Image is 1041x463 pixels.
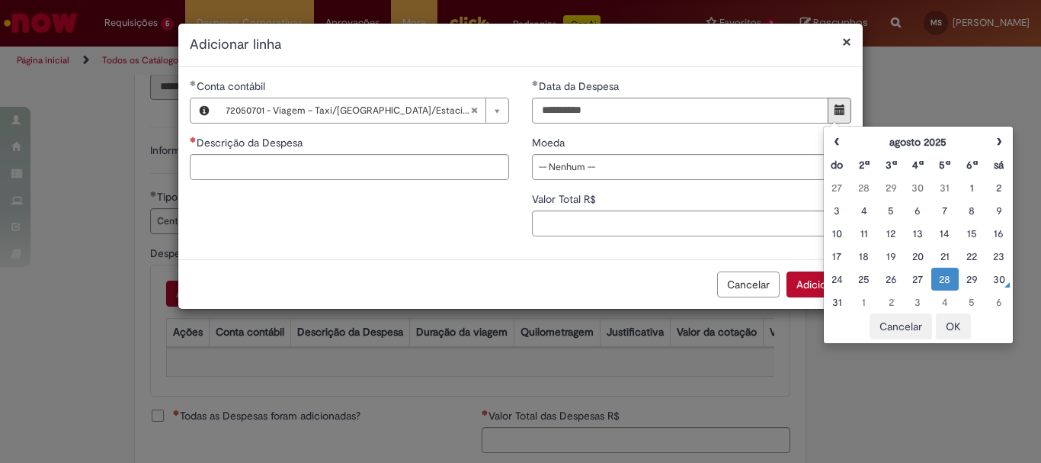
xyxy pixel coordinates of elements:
span: -- Nenhum -- [539,155,820,179]
div: 02 August 2025 Saturday [989,180,1008,195]
span: Moeda [532,136,568,150]
span: Valor Total R$ [532,192,599,206]
th: Sábado [985,153,1012,176]
div: 29 July 2025 Tuesday [881,180,900,195]
div: 26 August 2025 Tuesday [881,272,900,287]
div: 13 August 2025 Wednesday [908,226,927,241]
th: Sexta-feira [959,153,985,176]
button: Fechar modal [842,34,851,50]
div: 22 August 2025 Friday [963,249,982,264]
th: agosto 2025. Alternar mês [850,130,985,153]
th: Quarta-feira [905,153,931,176]
div: 31 July 2025 Thursday [935,180,954,195]
th: Quinta-feira [931,153,958,176]
th: Terça-feira [877,153,904,176]
div: Escolher data [823,126,1014,344]
button: Cancelar [870,313,932,339]
span: 72050701 - Viagem – Taxi/[GEOGRAPHIC_DATA]/Estacionamento/[GEOGRAPHIC_DATA] [226,98,470,123]
div: 30 July 2025 Wednesday [908,180,927,195]
input: Data da Despesa 28 August 2025 Thursday [532,98,828,124]
button: OK [936,313,971,339]
div: 14 August 2025 Thursday [935,226,954,241]
button: Mostrar calendário para Data da Despesa [828,98,851,124]
h2: Adicionar linha [190,35,851,55]
div: 07 August 2025 Thursday [935,203,954,218]
button: Conta contábil, Visualizar este registro 72050701 - Viagem – Taxi/Pedágio/Estacionamento/Zona Azul [191,98,218,123]
span: Necessários [190,137,197,143]
div: 19 August 2025 Tuesday [881,249,900,264]
div: 28 July 2025 Monday [854,180,873,195]
div: 25 August 2025 Monday [854,272,873,287]
th: Segunda-feira [850,153,877,176]
div: 04 September 2025 Thursday [935,294,954,310]
input: Valor Total R$ [532,211,851,236]
div: 29 August 2025 Friday [963,272,982,287]
div: 21 August 2025 Thursday [935,249,954,264]
span: Descrição da Despesa [197,136,306,150]
div: 23 August 2025 Saturday [989,249,1008,264]
a: 72050701 - Viagem – Taxi/[GEOGRAPHIC_DATA]/Estacionamento/[GEOGRAPHIC_DATA]Limpar campo Conta con... [218,98,508,123]
div: 05 August 2025 Tuesday [881,203,900,218]
div: 01 September 2025 Monday [854,294,873,310]
button: Adicionar [786,272,851,297]
div: 02 September 2025 Tuesday [881,294,900,310]
span: Obrigatório Preenchido [532,80,539,86]
abbr: Limpar campo Conta contábil [463,98,485,123]
span: Necessários - Conta contábil [197,79,268,93]
div: 09 August 2025 Saturday [989,203,1008,218]
div: 08 August 2025 Friday [963,203,982,218]
div: 16 August 2025 Saturday [989,226,1008,241]
div: 06 September 2025 Saturday [989,294,1008,310]
span: Obrigatório Preenchido [190,80,197,86]
div: 03 August 2025 Sunday [828,203,847,218]
input: Descrição da Despesa [190,154,509,180]
div: 30 August 2025 Saturday [989,272,1008,287]
div: 11 August 2025 Monday [854,226,873,241]
div: 03 September 2025 Wednesday [908,294,927,310]
div: 27 August 2025 Wednesday [908,272,927,287]
div: 17 August 2025 Sunday [828,249,847,264]
div: 20 August 2025 Wednesday [908,249,927,264]
th: Mês anterior [824,130,850,153]
button: Cancelar [717,272,780,297]
div: 31 August 2025 Sunday [828,294,847,310]
th: Próximo mês [985,130,1012,153]
div: 01 August 2025 Friday [963,180,982,195]
div: 04 August 2025 Monday [854,203,873,218]
div: 27 July 2025 Sunday [828,180,847,195]
div: 12 August 2025 Tuesday [881,226,900,241]
div: 18 August 2025 Monday [854,249,873,264]
div: 28 August 2025 Thursday [935,272,954,287]
div: 24 August 2025 Sunday [828,272,847,287]
div: 15 August 2025 Friday [963,226,982,241]
div: 10 August 2025 Sunday [828,226,847,241]
div: 05 September 2025 Friday [963,294,982,310]
th: Domingo [824,153,850,176]
span: Data da Despesa [539,79,622,93]
div: 06 August 2025 Wednesday [908,203,927,218]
